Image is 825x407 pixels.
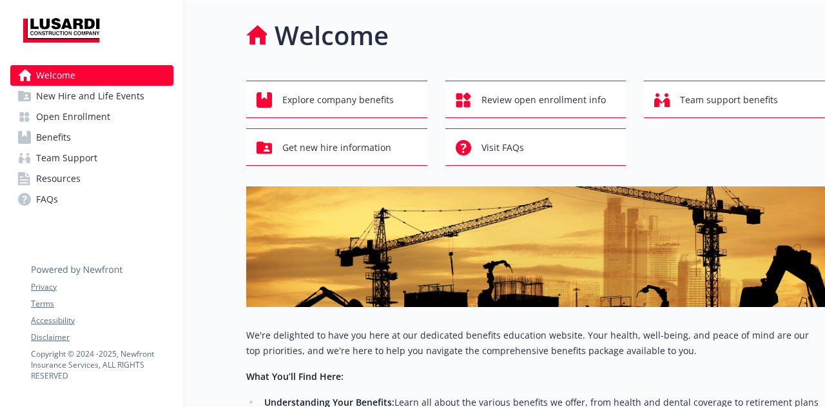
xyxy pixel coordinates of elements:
[36,148,97,168] span: Team Support
[275,16,389,55] h1: Welcome
[282,88,394,112] span: Explore company benefits
[680,88,778,112] span: Team support benefits
[10,189,173,210] a: FAQs
[31,298,173,310] a: Terms
[246,370,344,382] strong: What You’ll Find Here:
[31,332,173,343] a: Disclaimer
[31,281,173,293] a: Privacy
[10,127,173,148] a: Benefits
[10,148,173,168] a: Team Support
[246,128,427,166] button: Get new hire information
[10,65,173,86] a: Welcome
[31,348,173,381] p: Copyright © 2024 - 2025 , Newfront Insurance Services, ALL RIGHTS RESERVED
[10,106,173,127] a: Open Enrollment
[644,81,825,118] button: Team support benefits
[36,65,75,86] span: Welcome
[481,135,524,160] span: Visit FAQs
[36,168,81,189] span: Resources
[36,106,110,127] span: Open Enrollment
[445,81,626,118] button: Review open enrollment info
[481,88,606,112] span: Review open enrollment info
[445,128,626,166] button: Visit FAQs
[246,186,825,307] img: overview page banner
[36,86,144,106] span: New Hire and Life Events
[36,189,58,210] span: FAQs
[246,81,427,118] button: Explore company benefits
[10,168,173,189] a: Resources
[36,127,71,148] span: Benefits
[31,315,173,326] a: Accessibility
[246,328,825,359] p: We're delighted to have you here at our dedicated benefits education website. Your health, well-b...
[282,135,391,160] span: Get new hire information
[10,86,173,106] a: New Hire and Life Events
